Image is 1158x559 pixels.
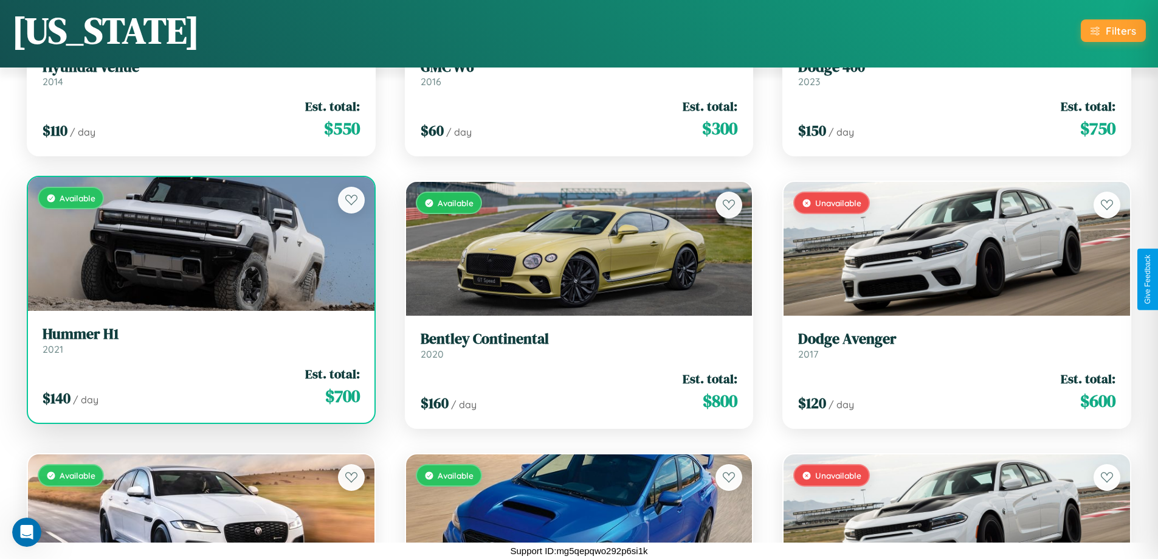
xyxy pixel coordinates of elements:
[43,58,360,88] a: Hyundai Venue2014
[829,398,854,411] span: / day
[421,348,444,360] span: 2020
[325,384,360,408] span: $ 700
[1061,97,1115,115] span: Est. total:
[798,330,1115,360] a: Dodge Avenger2017
[438,198,474,208] span: Available
[446,126,472,138] span: / day
[305,97,360,115] span: Est. total:
[305,365,360,383] span: Est. total:
[703,389,737,413] span: $ 800
[421,75,441,88] span: 2016
[421,393,449,413] span: $ 160
[702,116,737,141] span: $ 300
[438,470,474,481] span: Available
[43,388,71,408] span: $ 140
[73,394,98,406] span: / day
[798,348,818,360] span: 2017
[1106,24,1136,37] div: Filters
[829,126,854,138] span: / day
[683,97,737,115] span: Est. total:
[1061,370,1115,387] span: Est. total:
[511,543,648,559] p: Support ID: mg5qepqwo292p6si1k
[421,330,738,348] h3: Bentley Continental
[798,393,826,413] span: $ 120
[798,330,1115,348] h3: Dodge Avenger
[421,330,738,360] a: Bentley Continental2020
[815,198,861,208] span: Unavailable
[798,75,820,88] span: 2023
[70,126,95,138] span: / day
[1143,255,1152,304] div: Give Feedback
[815,470,861,481] span: Unavailable
[43,325,360,343] h3: Hummer H1
[12,5,199,55] h1: [US_STATE]
[798,120,826,141] span: $ 150
[43,75,63,88] span: 2014
[1081,19,1146,42] button: Filters
[12,518,41,547] iframe: Intercom live chat
[451,398,477,411] span: / day
[421,58,738,88] a: GMC W62016
[1080,389,1115,413] span: $ 600
[43,120,67,141] span: $ 110
[1080,116,1115,141] span: $ 750
[683,370,737,387] span: Est. total:
[324,116,360,141] span: $ 550
[43,343,63,355] span: 2021
[43,325,360,355] a: Hummer H12021
[60,193,95,203] span: Available
[798,58,1115,88] a: Dodge 4002023
[421,120,444,141] span: $ 60
[60,470,95,481] span: Available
